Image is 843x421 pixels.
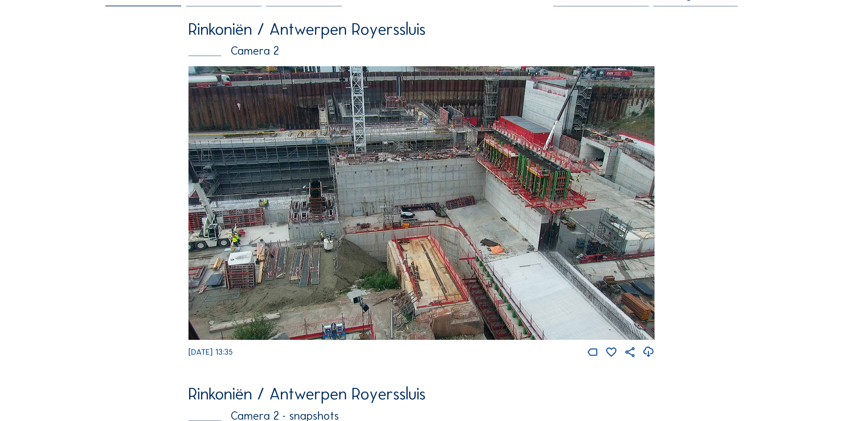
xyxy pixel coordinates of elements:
[188,45,655,57] div: Camera 2
[188,21,655,38] div: Rinkoniën / Antwerpen Royerssluis
[188,347,233,357] span: [DATE] 13:35
[188,386,655,402] div: Rinkoniën / Antwerpen Royerssluis
[188,66,655,340] img: Image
